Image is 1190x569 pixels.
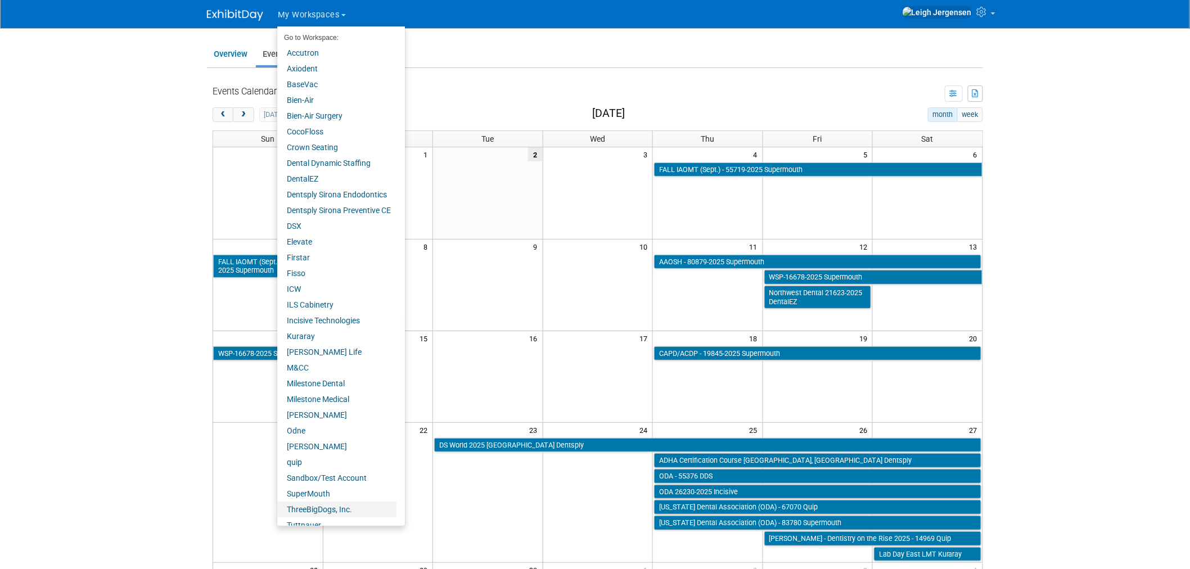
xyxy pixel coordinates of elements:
span: 17 [638,331,652,345]
a: Northwest Dental 21623-2025 DentalEZ [764,286,871,309]
a: ODA 26230-2025 Incisive [654,485,981,499]
a: BaseVac [277,76,396,92]
span: 3 [642,147,652,161]
span: 19 [858,331,872,345]
a: Incisive Technologies [277,313,396,328]
button: week [957,107,983,122]
a: Bien-Air Surgery [277,108,396,124]
a: Dentsply Sirona Endodontics [277,187,396,202]
span: Fri [813,134,822,143]
a: Lab Day East LMT Kuraray [874,547,981,562]
img: ExhibitDay [207,10,263,21]
h2: [DATE] [592,107,625,120]
a: Kuraray [277,328,396,344]
span: 27 [968,423,982,437]
span: 22 [418,423,432,437]
span: 5 [862,147,872,161]
span: 2 [528,147,543,161]
a: WSP-16678-2025 Supermouth [764,270,982,284]
a: Fisso [277,265,396,281]
a: AAOSH - 80879-2025 Supermouth [654,255,981,269]
a: Dentsply Sirona Preventive CE [277,202,396,218]
span: 13 [968,240,982,254]
a: M&CC [277,360,396,376]
a: Milestone Dental [277,376,396,391]
a: [PERSON_NAME] - Dentistry on the Rise 2025 - 14969 Quip [764,531,981,546]
a: FALL IAOMT (Sept.) - 55719-2025 Supermouth [654,162,982,177]
a: WSP-16678-2025 Supermouth [213,346,322,361]
a: Bien-Air [277,92,396,108]
li: Go to Workspace: [277,30,396,45]
a: Overview [207,43,254,65]
a: ADHA Certification Course [GEOGRAPHIC_DATA], [GEOGRAPHIC_DATA] Dentsply [654,453,981,468]
a: ODA - 55376 DDS [654,469,981,484]
span: 25 [749,423,763,437]
button: month [928,107,958,122]
span: 12 [858,240,872,254]
span: Thu [701,134,714,143]
a: [PERSON_NAME] [277,439,396,454]
span: 6 [972,147,982,161]
span: 1 [422,147,432,161]
span: 16 [529,331,543,345]
span: My Workspaces [278,10,340,20]
button: [DATE] [259,107,289,122]
button: prev [213,107,233,122]
a: Milestone Medical [277,391,396,407]
a: [US_STATE] Dental Association (ODA) - 67070 Quip [654,500,981,514]
a: [PERSON_NAME] [277,407,396,423]
span: Tue [482,134,494,143]
a: Odne [277,423,396,439]
a: Dental Dynamic Staffing [277,155,396,171]
span: 18 [749,331,763,345]
a: quip [277,454,396,470]
a: DS World 2025 [GEOGRAPHIC_DATA] Dentsply [434,438,981,453]
a: CocoFloss [277,124,396,139]
a: Crown Seating [277,139,396,155]
span: Wed [590,134,605,143]
span: 4 [752,147,763,161]
a: DentalEZ [277,171,396,187]
div: Events Calendar (31 Workspaces) [213,85,345,98]
a: Firstar [277,250,396,265]
span: Sat [922,134,934,143]
a: Sandbox/Test Account [277,470,396,486]
span: Sun [261,134,274,143]
span: 24 [638,423,652,437]
a: [US_STATE] Dental Association (ODA) - 83780 Supermouth [654,516,981,530]
a: Axiodent [277,61,396,76]
span: 8 [422,240,432,254]
a: Elevate [277,234,396,250]
a: ThreeBigDogs, Inc. [277,502,396,517]
a: Accutron [277,45,396,61]
span: 26 [858,423,872,437]
a: ILS Cabinetry [277,297,396,313]
button: next [233,107,254,122]
span: 9 [533,240,543,254]
span: 10 [638,240,652,254]
a: Events [256,43,294,65]
span: 20 [968,331,982,345]
a: ICW [277,281,396,297]
span: 11 [749,240,763,254]
a: CAPD/ACDP - 19845-2025 Supermouth [654,346,981,361]
a: FALL IAOMT (Sept.) - 55719-2025 Supermouth [213,255,322,278]
span: 15 [418,331,432,345]
a: [PERSON_NAME] Life [277,344,396,360]
a: Tuttnauer [277,517,396,533]
a: DSX [277,218,396,234]
a: SuperMouth [277,486,396,502]
i: Export to Spreadsheet (.csv) [972,89,980,97]
span: 23 [529,423,543,437]
img: Leigh Jergensen [902,6,972,19]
